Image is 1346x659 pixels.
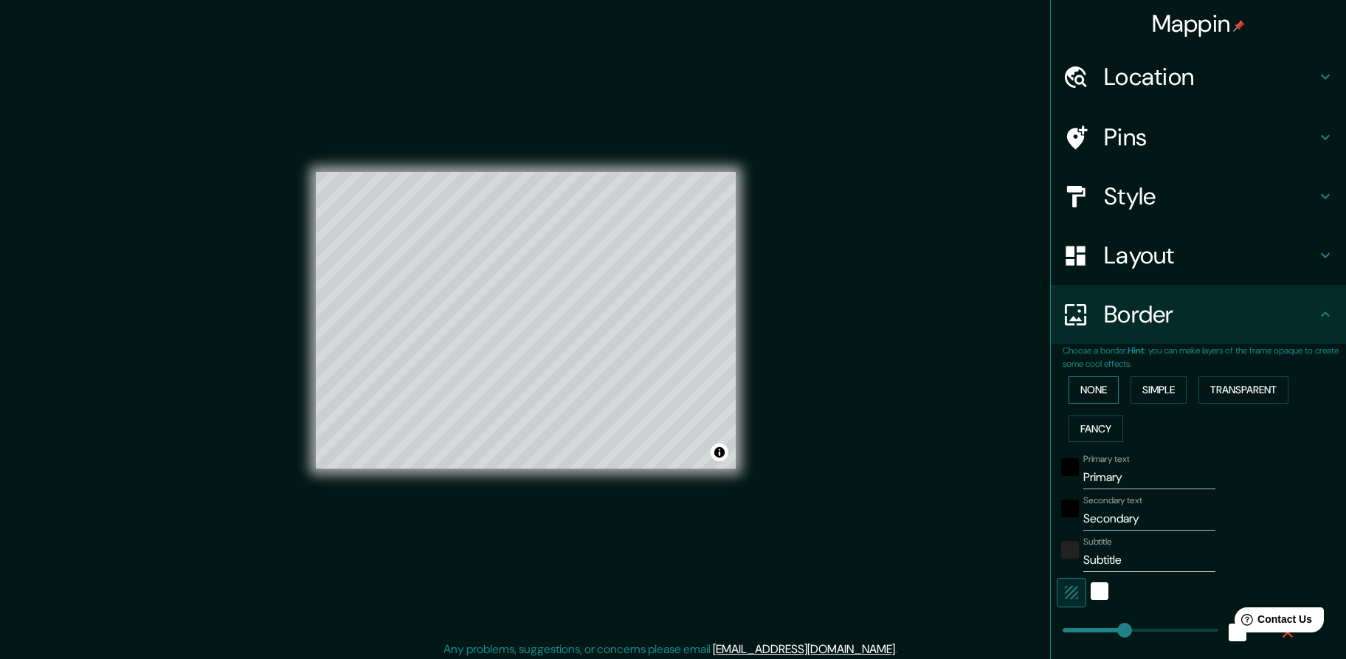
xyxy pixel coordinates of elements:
[1063,344,1346,370] p: Choose a border. : you can make layers of the frame opaque to create some cool effects.
[1131,376,1187,404] button: Simple
[1128,345,1145,356] b: Hint
[1083,453,1129,466] label: Primary text
[1091,582,1108,600] button: white
[1051,226,1346,285] div: Layout
[1083,494,1142,507] label: Secondary text
[1104,62,1316,92] h4: Location
[444,641,897,658] p: Any problems, suggestions, or concerns please email .
[1061,458,1079,476] button: black
[1061,541,1079,559] button: color-222222
[1051,167,1346,226] div: Style
[1104,182,1316,211] h4: Style
[1069,376,1119,404] button: None
[1051,47,1346,106] div: Location
[1104,300,1316,329] h4: Border
[1104,123,1316,152] h4: Pins
[1198,376,1288,404] button: Transparent
[1069,415,1123,443] button: Fancy
[1051,285,1346,344] div: Border
[713,641,895,657] a: [EMAIL_ADDRESS][DOMAIN_NAME]
[1061,500,1079,517] button: black
[1233,20,1245,32] img: pin-icon.png
[1083,536,1112,548] label: Subtitle
[897,641,900,658] div: .
[1215,601,1330,643] iframe: Help widget launcher
[1104,241,1316,270] h4: Layout
[900,641,902,658] div: .
[1051,108,1346,167] div: Pins
[1152,9,1246,38] h4: Mappin
[711,444,728,461] button: Toggle attribution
